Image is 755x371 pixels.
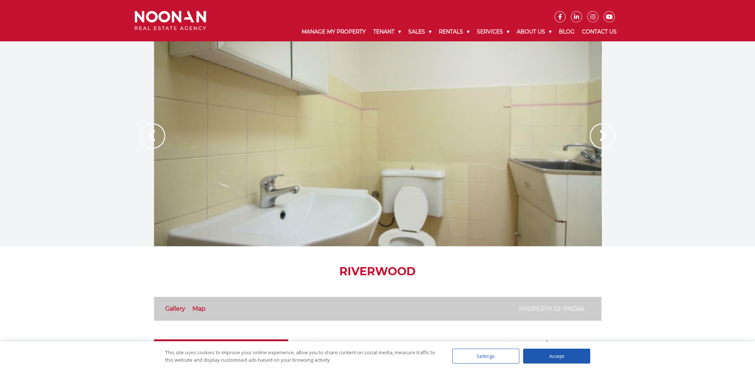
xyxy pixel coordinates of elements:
[192,305,205,312] a: Map
[405,22,435,41] a: Sales
[154,265,601,278] h1: RIVERWOOD
[435,22,473,41] a: Rentals
[298,22,369,41] a: Manage My Property
[590,123,615,149] img: Arrow slider
[513,22,555,41] a: About Us
[165,349,437,364] div: This site uses cookies to improve your online experience, allow you to share content on social me...
[555,22,578,41] a: Blog
[519,304,585,314] p: Property ID: 1P6086
[165,305,185,312] a: Gallery
[135,11,206,31] img: Noonan Real Estate Agency
[523,349,590,364] div: Accept
[311,339,601,359] h2: PROCESSING APPLICATIONS - APPROVED APPLICANT *1 week free rent* Walk to Everywhere Convenience
[452,349,519,364] div: Settings
[473,22,513,41] a: Services
[369,22,405,41] a: Tenant
[578,22,620,41] a: Contact Us
[140,123,165,149] img: Arrow slider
